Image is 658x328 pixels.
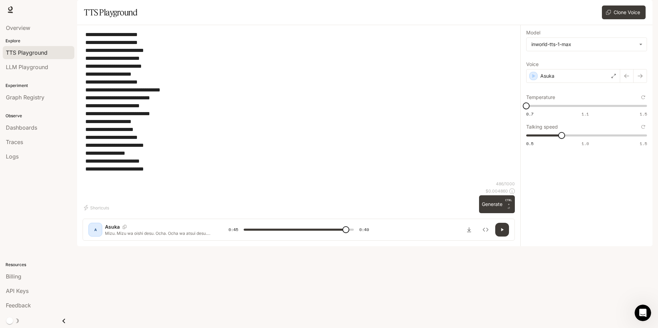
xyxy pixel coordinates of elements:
[635,305,651,321] iframe: Intercom live chat
[105,230,212,236] p: Mizu. Mizu wa oishi desu. Ocha. Ocha wa atsui desu. [GEOGRAPHIC_DATA]. Gohan wa doko des ka. Mizu...
[505,198,512,210] p: ⏎
[84,6,137,19] h1: TTS Playground
[479,223,492,237] button: Inspect
[486,188,508,194] p: $ 0.004860
[527,38,647,51] div: inworld-tts-1-max
[526,141,533,146] span: 0.5
[526,124,558,129] p: Talking speed
[505,198,512,206] p: CTRL +
[582,111,589,117] span: 1.1
[229,226,238,233] span: 0:45
[359,226,369,233] span: 0:49
[105,223,120,230] p: Asuka
[531,41,636,48] div: inworld-tts-1-max
[639,94,647,101] button: Reset to default
[640,141,647,146] span: 1.5
[526,30,540,35] p: Model
[90,224,101,235] div: A
[602,6,646,19] button: Clone Voice
[540,73,554,79] p: Asuka
[496,181,515,187] p: 486 / 1000
[479,195,515,213] button: GenerateCTRL +⏎
[526,62,539,67] p: Voice
[526,111,533,117] span: 0.7
[640,111,647,117] span: 1.5
[462,223,476,237] button: Download audio
[83,202,112,213] button: Shortcuts
[120,225,129,229] button: Copy Voice ID
[639,123,647,131] button: Reset to default
[526,95,555,100] p: Temperature
[582,141,589,146] span: 1.0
